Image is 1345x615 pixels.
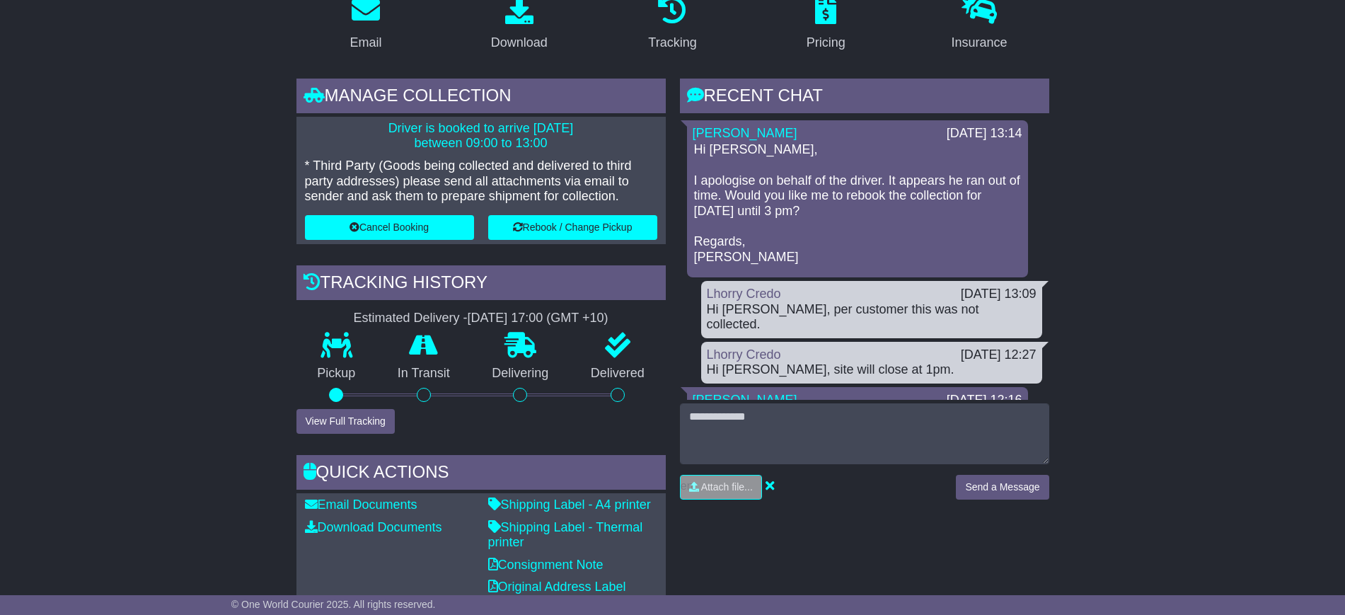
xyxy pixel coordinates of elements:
a: Lhorry Credo [707,287,781,301]
button: Rebook / Change Pickup [488,215,657,240]
div: Quick Actions [296,455,666,493]
p: * Third Party (Goods being collected and delivered to third party addresses) please send all atta... [305,159,657,205]
div: [DATE] 13:09 [961,287,1037,302]
div: [DATE] 13:14 [947,126,1022,142]
p: Hi [PERSON_NAME], I apologise on behalf of the driver. It appears he ran out of time. Would you l... [694,142,1021,265]
button: Cancel Booking [305,215,474,240]
div: Email [350,33,381,52]
div: Pricing [807,33,845,52]
button: Send a Message [956,475,1049,500]
div: Insurance [952,33,1008,52]
button: View Full Tracking [296,409,395,434]
div: Tracking history [296,265,666,304]
div: Hi [PERSON_NAME], per customer this was not collected. [707,302,1037,333]
p: Delivering [471,366,570,381]
span: © One World Courier 2025. All rights reserved. [231,599,436,610]
div: [DATE] 12:27 [961,347,1037,363]
a: [PERSON_NAME] [693,126,797,140]
a: Lhorry Credo [707,347,781,362]
div: RECENT CHAT [680,79,1049,117]
div: Hi [PERSON_NAME], site will close at 1pm. [707,362,1037,378]
div: Estimated Delivery - [296,311,666,326]
div: Download [491,33,548,52]
a: Download Documents [305,520,442,534]
div: Manage collection [296,79,666,117]
a: Shipping Label - Thermal printer [488,520,643,550]
p: Pickup [296,366,377,381]
div: [DATE] 17:00 (GMT +10) [468,311,608,326]
a: Consignment Note [488,558,604,572]
p: Delivered [570,366,666,381]
div: [DATE] 12:16 [947,393,1022,408]
a: [PERSON_NAME] [693,393,797,407]
p: In Transit [376,366,471,381]
a: Email Documents [305,498,417,512]
p: Driver is booked to arrive [DATE] between 09:00 to 13:00 [305,121,657,151]
div: Tracking [648,33,696,52]
a: Shipping Label - A4 printer [488,498,651,512]
a: Original Address Label [488,580,626,594]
